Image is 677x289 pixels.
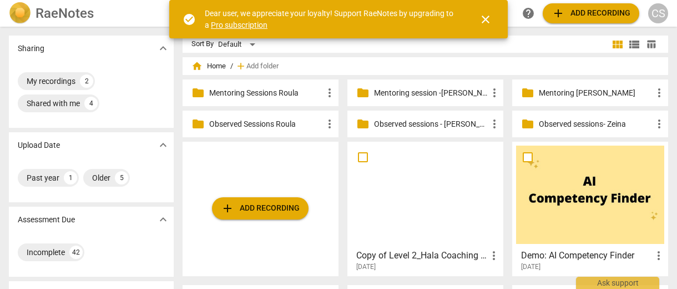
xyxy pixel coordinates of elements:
[356,262,376,272] span: [DATE]
[115,171,128,185] div: 5
[518,3,538,23] a: Help
[218,36,259,53] div: Default
[36,6,94,21] h2: RaeNotes
[27,247,65,258] div: Incomplete
[374,118,488,130] p: Observed sessions - Sandy
[92,172,110,183] div: Older
[356,249,487,262] h3: Copy of Level 2_Hala Coaching Joelle_23 May 2024
[653,117,666,131] span: more_vert
[191,61,226,72] span: Home
[18,43,44,54] p: Sharing
[84,97,98,110] div: 4
[626,36,643,53] button: List view
[156,213,170,226] span: expand_more
[539,87,653,99] p: Mentoring sessions Sandy
[653,86,666,99] span: more_vert
[646,39,656,49] span: table_chart
[552,7,565,20] span: add
[522,7,535,20] span: help
[80,74,93,88] div: 2
[487,249,501,262] span: more_vert
[64,171,77,185] div: 1
[18,139,60,151] p: Upload Date
[374,87,488,99] p: Mentoring session -Zeina
[516,146,664,271] a: Demo: AI Competency Finder[DATE]
[156,138,170,152] span: expand_more
[9,2,31,24] img: Logo
[191,61,203,72] span: home
[183,13,196,26] span: check_circle
[191,86,205,99] span: folder
[205,8,459,31] div: Dear user, we appreciate your loyalty! Support RaeNotes by upgrading to a
[521,249,652,262] h3: Demo: AI Competency Finder
[648,3,668,23] button: CS
[221,202,300,215] span: Add recording
[69,246,83,259] div: 42
[576,277,659,289] div: Ask support
[356,86,370,99] span: folder
[221,202,234,215] span: add
[351,146,499,271] a: Copy of Level 2_Hala Coaching Joelle_[DATE][DATE]
[652,249,665,262] span: more_vert
[488,86,501,99] span: more_vert
[479,13,492,26] span: close
[521,262,540,272] span: [DATE]
[543,3,639,23] button: Upload
[209,118,323,130] p: Observed Sessions Roula
[211,21,267,29] a: Pro subscription
[643,36,659,53] button: Table view
[521,117,534,131] span: folder
[539,118,653,130] p: Observed sessions- Zeina
[191,117,205,131] span: folder
[191,40,214,48] div: Sort By
[155,40,171,57] button: Show more
[521,86,534,99] span: folder
[235,61,246,72] span: add
[609,36,626,53] button: Tile view
[155,137,171,153] button: Show more
[27,172,59,183] div: Past year
[18,214,75,226] p: Assessment Due
[488,117,501,131] span: more_vert
[356,117,370,131] span: folder
[155,211,171,228] button: Show more
[472,6,499,33] button: Close
[323,117,336,131] span: more_vert
[156,42,170,55] span: expand_more
[212,197,309,220] button: Upload
[246,62,279,71] span: Add folder
[209,87,323,99] p: Mentoring Sessions Roula
[323,86,336,99] span: more_vert
[27,76,75,87] div: My recordings
[27,98,80,109] div: Shared with me
[9,2,171,24] a: LogoRaeNotes
[230,62,233,71] span: /
[611,38,624,51] span: view_module
[552,7,630,20] span: Add recording
[628,38,641,51] span: view_list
